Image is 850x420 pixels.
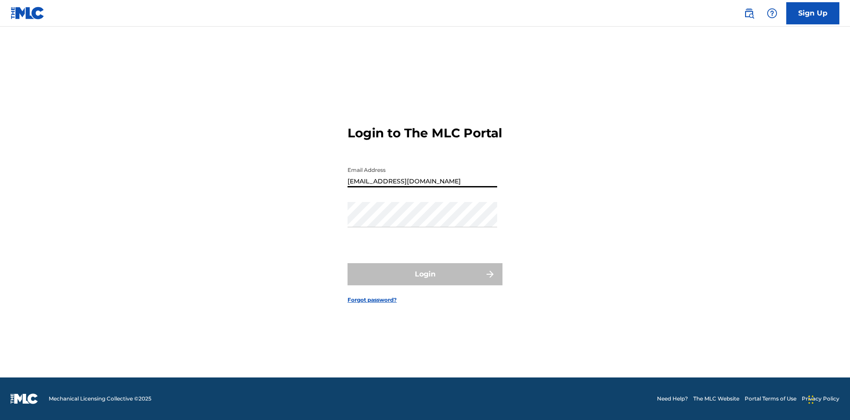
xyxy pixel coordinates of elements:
[740,4,758,22] a: Public Search
[808,386,814,413] div: Drag
[348,125,502,141] h3: Login to The MLC Portal
[49,395,151,403] span: Mechanical Licensing Collective © 2025
[11,393,38,404] img: logo
[786,2,839,24] a: Sign Up
[348,296,397,304] a: Forgot password?
[745,395,796,403] a: Portal Terms of Use
[806,377,850,420] iframe: Chat Widget
[693,395,739,403] a: The MLC Website
[767,8,777,19] img: help
[802,395,839,403] a: Privacy Policy
[11,7,45,19] img: MLC Logo
[763,4,781,22] div: Help
[744,8,754,19] img: search
[657,395,688,403] a: Need Help?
